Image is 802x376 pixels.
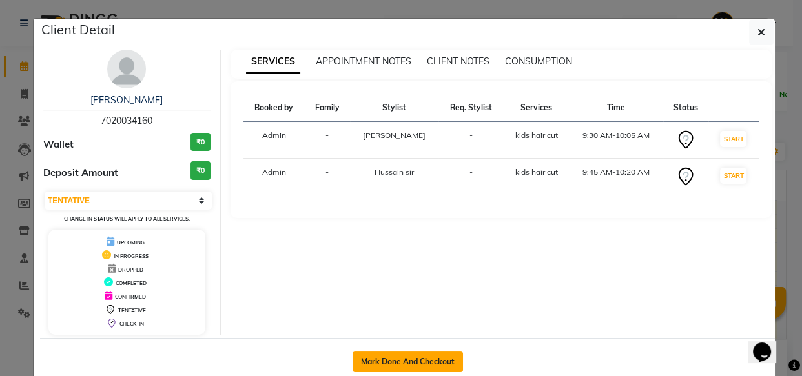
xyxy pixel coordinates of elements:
[118,307,146,313] span: TENTATIVE
[41,20,115,39] h5: Client Detail
[43,166,118,181] span: Deposit Amount
[115,293,146,300] span: CONFIRMED
[511,166,562,178] div: kids hair cut
[119,321,144,327] span: CHECK-IN
[243,159,305,195] td: Admin
[305,159,350,195] td: -
[363,130,426,140] span: [PERSON_NAME]
[353,351,463,372] button: Mark Done And Checkout
[190,133,211,152] h3: ₹0
[748,324,789,363] iframe: chat widget
[375,167,414,177] span: Hussain sir
[101,115,152,126] span: 7020034160
[505,55,572,67] span: CONSUMPTION
[64,215,190,222] small: Change in status will apply to all services.
[107,50,146,88] img: avatar
[438,159,504,195] td: -
[663,94,708,122] th: Status
[117,239,145,246] span: UPCOMING
[438,122,504,159] td: -
[511,130,562,141] div: kids hair cut
[243,122,305,159] td: Admin
[305,122,350,159] td: -
[243,94,305,122] th: Booked by
[246,50,300,74] span: SERVICES
[350,94,438,122] th: Stylist
[118,266,143,273] span: DROPPED
[116,280,147,286] span: COMPLETED
[720,131,746,147] button: START
[305,94,350,122] th: Family
[43,137,74,152] span: Wallet
[438,94,504,122] th: Req. Stylist
[504,94,570,122] th: Services
[114,253,149,259] span: IN PROGRESS
[190,161,211,180] h3: ₹0
[570,159,663,195] td: 9:45 AM-10:20 AM
[90,94,163,106] a: [PERSON_NAME]
[570,122,663,159] td: 9:30 AM-10:05 AM
[720,168,746,184] button: START
[570,94,663,122] th: Time
[427,55,489,67] span: CLIENT NOTES
[316,55,411,67] span: APPOINTMENT NOTES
